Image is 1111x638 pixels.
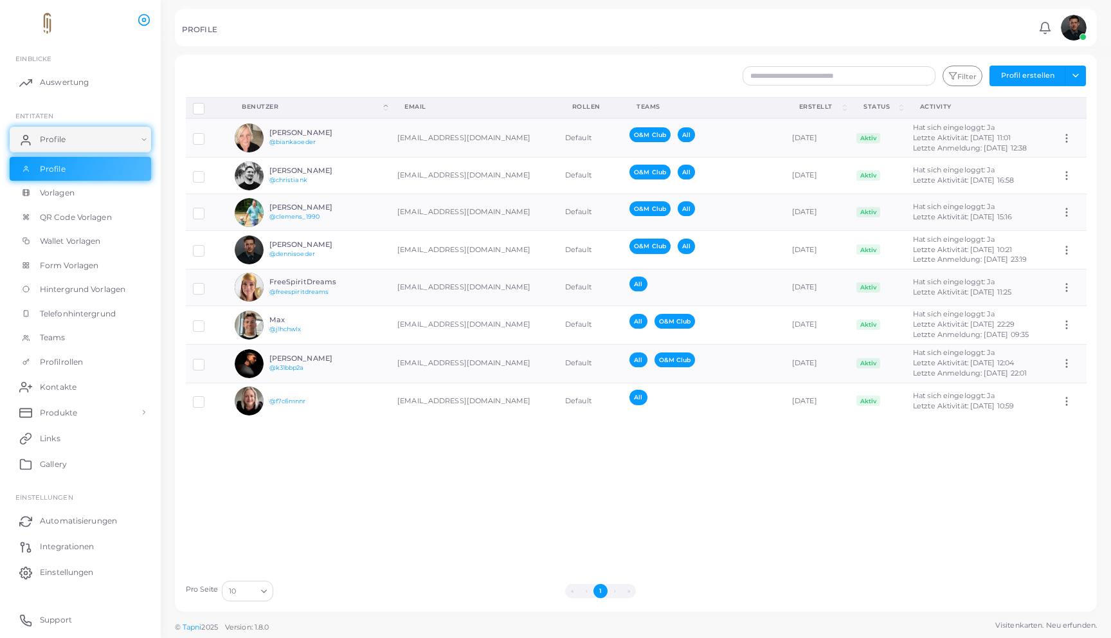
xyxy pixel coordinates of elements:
img: avatar [235,198,264,227]
a: @f7c6mnnr [269,397,306,405]
a: Hintergrund Vorlagen [10,277,151,302]
div: Erstellt [799,102,840,111]
span: Aktiv [856,396,880,406]
span: Profilrollen [40,356,83,368]
span: Vorlagen [40,187,75,199]
ul: Pagination [277,584,925,598]
a: Teams [10,325,151,350]
div: Email [404,102,544,111]
span: Letzte Anmeldung: [DATE] 23:19 [913,255,1027,264]
td: [EMAIL_ADDRESS][DOMAIN_NAME] [390,118,558,157]
span: Aktiv [856,244,880,255]
div: Teams [637,102,771,111]
span: All [678,165,695,179]
span: Telefonhintergrund [40,308,116,320]
span: All [678,127,695,142]
td: [EMAIL_ADDRESS][DOMAIN_NAME] [390,158,558,194]
span: Automatisierungen [40,515,117,527]
span: Letzte Aktivität: [DATE] 15:16 [913,212,1012,221]
td: [EMAIL_ADDRESS][DOMAIN_NAME] [390,194,558,231]
div: Search for option [222,581,273,601]
span: QR Code Vorlagen [40,212,112,223]
a: Gallery [10,451,151,477]
input: Search for option [237,584,256,598]
span: Letzte Anmeldung: [DATE] 12:38 [913,143,1027,152]
img: logo [12,12,83,36]
span: Letzte Aktivität: [DATE] 11:01 [913,133,1011,142]
span: Hintergrund Vorlagen [40,284,125,295]
td: [EMAIL_ADDRESS][DOMAIN_NAME] [390,344,558,383]
a: Profilrollen [10,350,151,374]
span: Profile [40,134,66,145]
span: Produkte [40,407,77,419]
a: Tapni [183,623,202,632]
span: Hat sich eingeloggt: Ja [913,202,995,211]
td: Default [558,305,622,344]
a: Produkte [10,399,151,425]
span: Hat sich eingeloggt: Ja [913,348,995,357]
a: Einstellungen [10,560,151,585]
span: All [629,390,647,405]
span: O&M Club [655,314,696,329]
span: © [175,622,269,633]
h6: [PERSON_NAME] [269,354,364,363]
span: Aktiv [856,358,880,369]
a: @k31bbp2a [269,364,304,371]
td: [EMAIL_ADDRESS][DOMAIN_NAME] [390,383,558,419]
a: Support [10,607,151,633]
span: Letzte Aktivität: [DATE] 10:59 [913,401,1014,410]
a: @freespiritdreams [269,288,329,295]
a: QR Code Vorlagen [10,205,151,230]
span: Hat sich eingeloggt: Ja [913,235,995,244]
span: O&M Club [655,352,696,367]
span: O&M Club [629,127,671,142]
span: All [629,314,647,329]
a: Wallet Vorlagen [10,229,151,253]
td: [DATE] [785,383,849,419]
span: Letzte Aktivität: [DATE] 11:25 [913,287,1011,296]
h5: PROFILE [182,25,217,34]
span: All [629,277,647,291]
span: All [678,239,695,253]
span: O&M Club [629,165,671,179]
span: Visitenkarten. Neu erfunden. [995,620,1097,631]
a: avatar [1057,15,1090,41]
span: Aktiv [856,320,880,330]
span: 10 [229,585,236,598]
span: Support [40,614,72,626]
span: Hat sich eingeloggt: Ja [913,123,995,132]
span: All [678,201,695,216]
th: Action [1054,97,1086,118]
td: Default [558,231,622,269]
td: [DATE] [785,231,849,269]
a: Automatisierungen [10,508,151,534]
h6: FreeSpiritDreams [269,278,364,286]
td: [DATE] [785,269,849,305]
a: Telefonhintergrund [10,302,151,326]
a: Vorlagen [10,181,151,205]
img: avatar [235,161,264,190]
div: Benutzer [242,102,381,111]
a: @christiank [269,176,307,183]
td: [EMAIL_ADDRESS][DOMAIN_NAME] [390,305,558,344]
span: Form Vorlagen [40,260,98,271]
img: avatar [235,349,264,378]
span: O&M Club [629,201,671,216]
span: Gallery [40,459,67,470]
td: Default [558,118,622,157]
span: O&M Club [629,239,671,253]
a: Form Vorlagen [10,253,151,278]
span: Aktiv [856,170,880,181]
span: Hat sich eingeloggt: Ja [913,391,995,400]
span: 2025 [201,622,217,633]
td: Default [558,383,622,419]
a: Auswertung [10,69,151,95]
span: Wallet Vorlagen [40,235,101,247]
span: Letzte Anmeldung: [DATE] 09:35 [913,330,1029,339]
img: avatar [235,387,264,415]
a: @biankaoeder [269,138,316,145]
span: Kontakte [40,381,77,393]
td: [DATE] [785,158,849,194]
button: Filter [943,66,982,86]
span: Hat sich eingeloggt: Ja [913,309,995,318]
